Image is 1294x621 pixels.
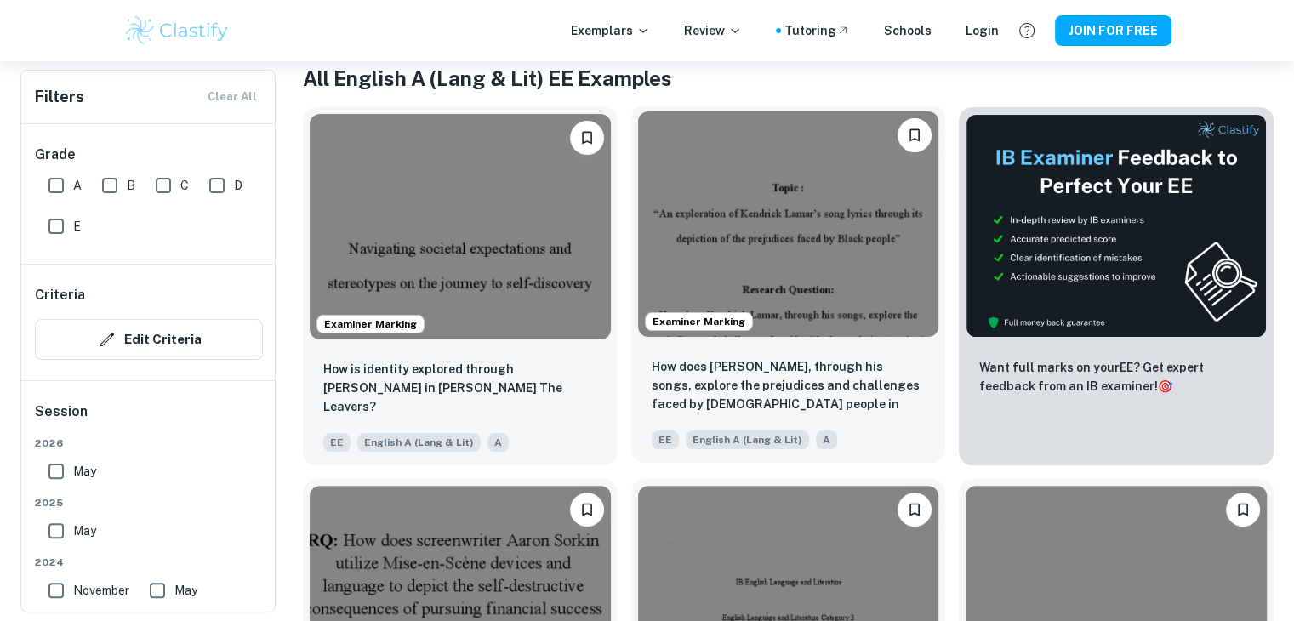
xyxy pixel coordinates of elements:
p: How is identity explored through Deming Guo in Lisa Ko’s The Leavers? [323,360,597,416]
span: May [73,521,96,540]
h6: Criteria [35,285,85,305]
button: Please log in to bookmark exemplars [1226,493,1260,527]
span: EE [323,433,351,452]
a: ThumbnailWant full marks on yourEE? Get expert feedback from an IB examiner! [959,107,1274,465]
button: JOIN FOR FREE [1055,15,1171,46]
button: Please log in to bookmark exemplars [570,121,604,155]
span: 2024 [35,555,263,570]
a: Examiner MarkingPlease log in to bookmark exemplarsHow is identity explored through Deming Guo in... [303,107,618,465]
h6: Filters [35,85,84,109]
button: Help and Feedback [1012,16,1041,45]
span: November [73,581,129,600]
span: D [234,176,242,195]
button: Edit Criteria [35,319,263,360]
h6: Grade [35,145,263,165]
span: Examiner Marking [317,316,424,332]
span: C [180,176,189,195]
p: Want full marks on your EE ? Get expert feedback from an IB examiner! [979,358,1253,396]
span: 🎯 [1158,379,1172,393]
span: EE [652,430,679,449]
button: Please log in to bookmark exemplars [898,118,932,152]
span: Examiner Marking [646,314,752,329]
span: B [127,176,135,195]
p: Review [684,21,742,40]
img: Thumbnail [966,114,1267,338]
h6: Session [35,402,263,436]
span: 2025 [35,495,263,510]
span: May [174,581,197,600]
button: Please log in to bookmark exemplars [898,493,932,527]
img: English A (Lang & Lit) EE example thumbnail: How does Kendrick Lamar, through his son [638,111,939,337]
span: May [73,462,96,481]
h1: All English A (Lang & Lit) EE Examples [303,63,1274,94]
p: Exemplars [571,21,650,40]
span: A [487,433,509,452]
a: Examiner MarkingPlease log in to bookmark exemplarsHow does Kendrick Lamar, through his songs, ex... [631,107,946,465]
a: Login [966,21,999,40]
a: Schools [884,21,932,40]
span: English A (Lang & Lit) [357,433,481,452]
a: Tutoring [784,21,850,40]
span: A [73,176,82,195]
span: A [816,430,837,449]
p: How does Kendrick Lamar, through his songs, explore the prejudices and challenges faced by Black ... [652,357,926,415]
button: Please log in to bookmark exemplars [570,493,604,527]
span: 2026 [35,436,263,451]
span: English A (Lang & Lit) [686,430,809,449]
img: English A (Lang & Lit) EE example thumbnail: How is identity explored through Deming [310,114,611,339]
span: E [73,217,81,236]
img: Clastify logo [123,14,231,48]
